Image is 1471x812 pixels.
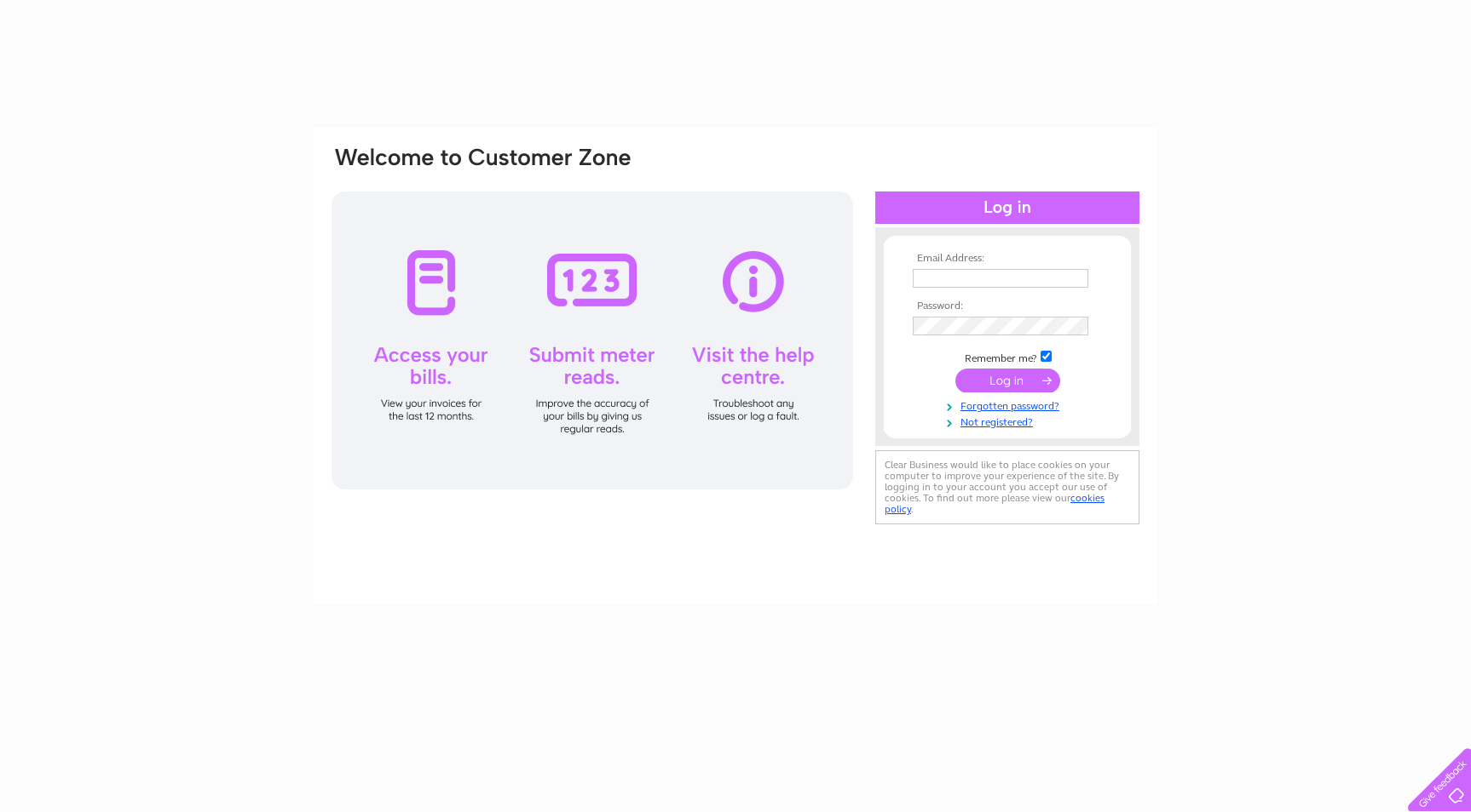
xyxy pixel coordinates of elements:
td: Remember me? [909,348,1106,365]
a: Not registered? [913,413,1106,429]
th: Email Address: [909,253,1106,265]
th: Password: [909,300,1106,312]
div: Clear Business would like to place cookies on your computer to improve your experience of the sit... [875,450,1139,524]
input: Submit [955,369,1060,392]
a: Forgotten password? [913,397,1106,413]
a: cookies policy [885,492,1105,515]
